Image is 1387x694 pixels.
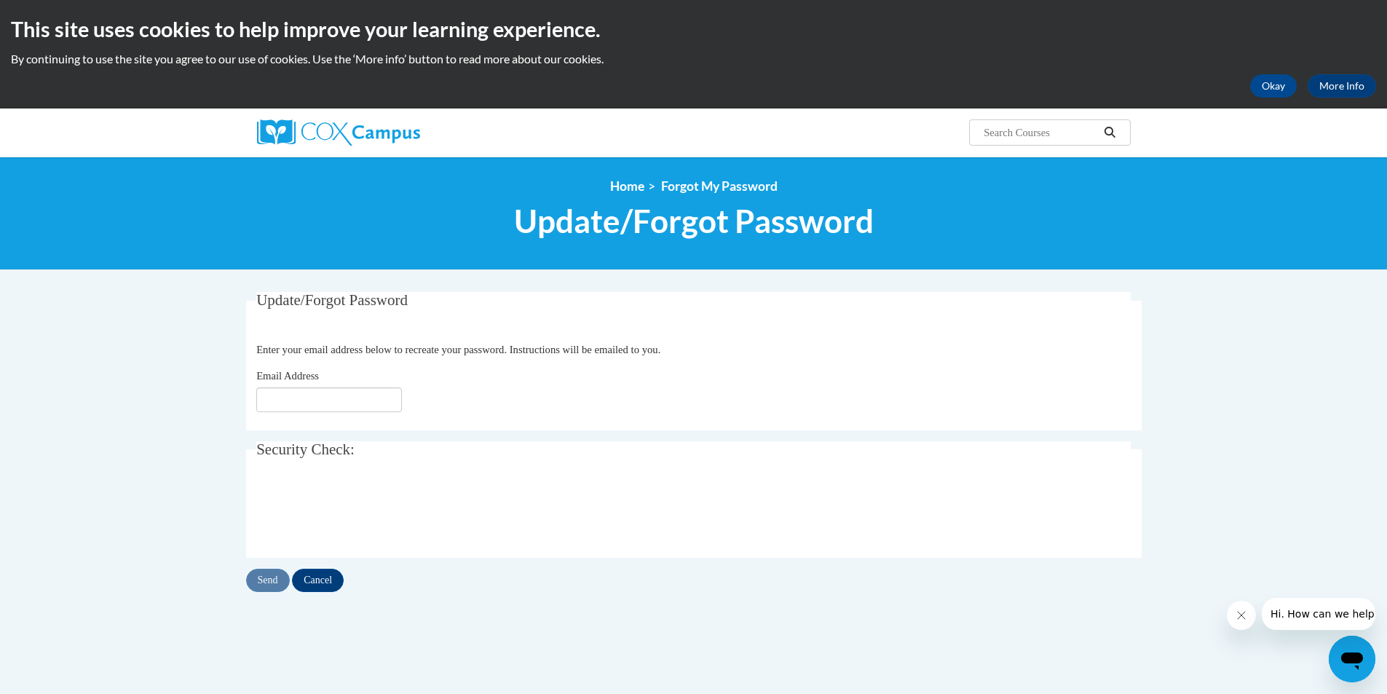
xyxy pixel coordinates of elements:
[982,124,1099,141] input: Search Courses
[257,119,534,146] a: Cox Campus
[1329,636,1375,682] iframe: Button to launch messaging window
[1099,124,1121,141] button: Search
[257,119,420,146] img: Cox Campus
[1227,601,1256,630] iframe: Close message
[1250,74,1297,98] button: Okay
[256,291,408,309] span: Update/Forgot Password
[514,202,874,240] span: Update/Forgot Password
[256,483,478,540] iframe: reCAPTCHA
[1308,74,1376,98] a: More Info
[256,344,660,355] span: Enter your email address below to recreate your password. Instructions will be emailed to you.
[661,178,778,194] span: Forgot My Password
[11,51,1376,67] p: By continuing to use the site you agree to our use of cookies. Use the ‘More info’ button to read...
[292,569,344,592] input: Cancel
[11,15,1376,44] h2: This site uses cookies to help improve your learning experience.
[256,441,355,458] span: Security Check:
[1262,598,1375,630] iframe: Message from company
[610,178,644,194] a: Home
[256,370,319,382] span: Email Address
[9,10,118,22] span: Hi. How can we help?
[256,387,402,412] input: Email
